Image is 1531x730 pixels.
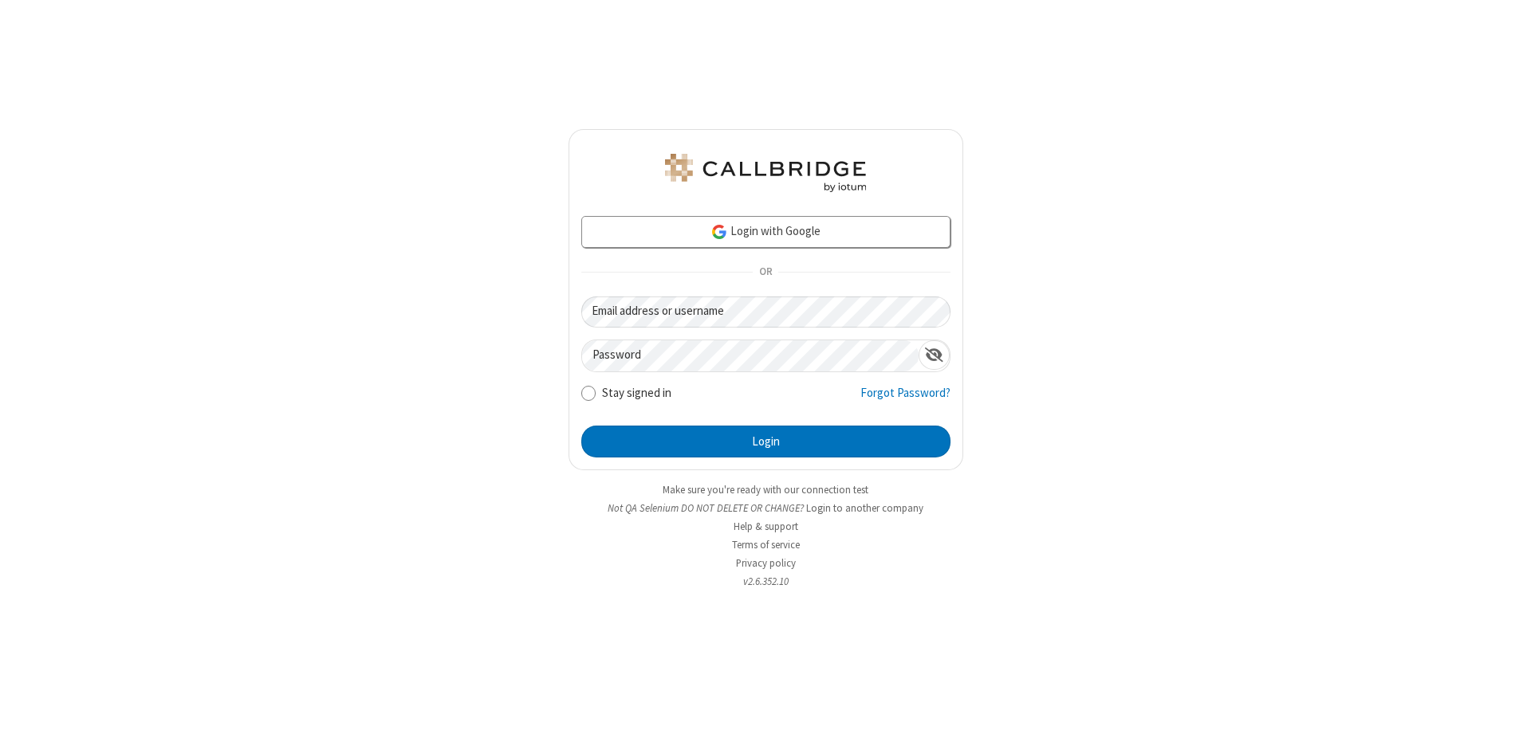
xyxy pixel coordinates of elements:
a: Help & support [734,520,798,533]
a: Privacy policy [736,556,796,570]
button: Login to another company [806,500,923,516]
li: Not QA Selenium DO NOT DELETE OR CHANGE? [569,500,963,516]
img: QA Selenium DO NOT DELETE OR CHANGE [662,154,869,192]
li: v2.6.352.10 [569,574,963,589]
input: Password [582,340,919,371]
a: Terms of service [732,538,800,551]
a: Forgot Password? [860,384,950,414]
label: Stay signed in [602,384,671,402]
input: Email address or username [581,296,950,328]
button: Login [581,426,950,457]
span: OR [753,261,778,284]
img: google-icon.png [710,223,728,241]
div: Show password [919,340,950,370]
a: Login with Google [581,216,950,248]
a: Make sure you're ready with our connection test [663,483,868,496]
